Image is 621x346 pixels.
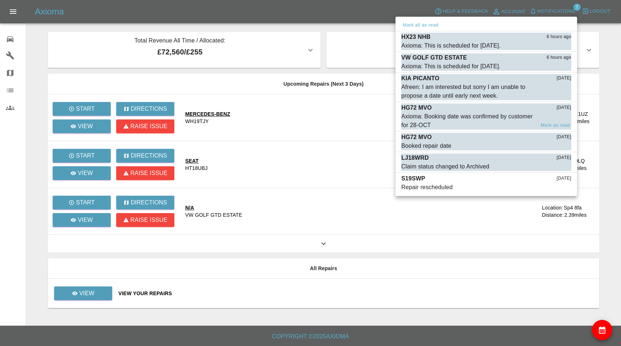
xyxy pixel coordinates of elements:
p: KIA PICANTO [401,74,439,83]
span: [DATE] [557,75,571,82]
p: S19SWP [401,174,425,183]
button: Mark as read [539,121,571,130]
p: HX23 NHB [401,33,430,41]
p: LJ18WRD [401,154,429,162]
span: [DATE] [557,134,571,141]
span: [DATE] [557,104,571,111]
div: Claim status changed to Archived [401,162,489,171]
span: 6 hours ago [547,33,571,41]
div: Axioma: This is scheduled for [DATE]. [401,41,501,50]
span: [DATE] [557,175,571,182]
span: 6 hours ago [547,54,571,61]
p: VW GOLF GTD ESTATE [401,53,467,62]
button: Mark all as read [401,21,440,29]
p: HG72 MVO [401,133,432,142]
p: HG72 MVO [401,103,432,112]
div: Axioma: This is scheduled for [DATE]. [401,62,501,71]
div: Booked repair date [401,142,451,150]
span: [DATE] [557,154,571,162]
div: Axioma: Booking date was confirmed by customer for 28-OCT [401,112,535,130]
div: Repair rescheduled [401,183,452,192]
div: Afreen: I am interested but sorry I am unable to propose a date until early next week. [401,83,535,100]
